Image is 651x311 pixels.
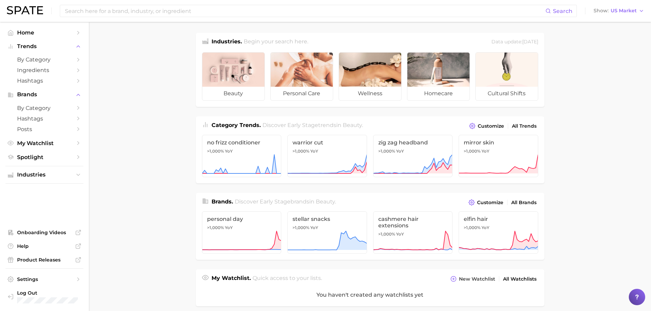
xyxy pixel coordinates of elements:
[477,200,503,206] span: Customize
[5,227,83,238] a: Onboarding Videos
[212,122,261,128] span: Category Trends .
[253,274,322,284] h2: Quick access to your lists.
[396,231,404,237] span: YoY
[592,6,646,15] button: ShowUS Market
[270,52,333,101] a: personal care
[5,54,83,65] a: by Category
[293,139,362,146] span: warrior cut
[378,231,395,237] span: >1,000%
[5,75,83,86] a: Hashtags
[212,38,242,47] h1: Industries.
[202,135,282,177] a: no frizz conditioner>1,000% YoY
[510,198,538,207] a: All Brands
[378,216,448,229] span: cashmere hair extensions
[478,123,504,129] span: Customize
[553,8,572,14] span: Search
[339,52,402,101] a: wellness
[17,29,72,36] span: Home
[271,87,333,100] span: personal care
[373,211,453,254] a: cashmere hair extensions>1,000% YoY
[196,284,544,306] div: You haven't created any watchlists yet
[464,149,480,154] span: >1,000%
[501,274,538,284] a: All Watchlists
[17,154,72,160] span: Spotlight
[17,91,72,98] span: Brands
[459,211,538,254] a: elfin hair>1,000% YoY
[262,122,363,128] span: Discover Early Stage trends in .
[316,198,335,205] span: beauty
[17,243,72,249] span: Help
[503,276,537,282] span: All Watchlists
[7,6,43,14] img: SPATE
[467,198,505,207] button: Customize
[310,225,318,230] span: YoY
[17,77,72,84] span: Hashtags
[5,27,83,38] a: Home
[459,276,495,282] span: New Watchlist
[202,211,282,254] a: personal day>1,000% YoY
[225,149,233,154] span: YoY
[378,139,448,146] span: zig zag headband
[475,52,538,101] a: cultural shifts
[5,124,83,135] a: Posts
[5,138,83,149] a: My Watchlist
[310,149,318,154] span: YoY
[491,38,538,47] div: Data update: [DATE]
[17,276,72,282] span: Settings
[17,257,72,263] span: Product Releases
[339,87,401,100] span: wellness
[17,290,83,296] span: Log Out
[464,216,533,222] span: elfin hair
[511,200,537,206] span: All Brands
[5,113,83,124] a: Hashtags
[17,172,72,178] span: Industries
[17,56,72,63] span: by Category
[17,229,72,236] span: Onboarding Videos
[287,135,367,177] a: warrior cut>1,000% YoY
[207,225,224,230] span: >1,000%
[378,149,395,154] span: >1,000%
[373,135,453,177] a: zig zag headband>1,000% YoY
[396,149,404,154] span: YoY
[293,149,309,154] span: >1,000%
[5,41,83,52] button: Trends
[202,87,265,100] span: beauty
[407,52,470,101] a: homecare
[407,87,470,100] span: homecare
[17,115,72,122] span: Hashtags
[202,52,265,101] a: beauty
[5,255,83,265] a: Product Releases
[464,225,480,230] span: >1,000%
[510,122,538,131] a: All Trends
[207,216,276,222] span: personal day
[64,5,545,17] input: Search here for a brand, industry, or ingredient
[207,139,276,146] span: no frizz conditioner
[293,216,362,222] span: stellar snacks
[212,198,233,205] span: Brands .
[482,149,489,154] span: YoY
[5,65,83,75] a: Ingredients
[5,241,83,251] a: Help
[459,135,538,177] a: mirror skin>1,000% YoY
[287,211,367,254] a: stellar snacks>1,000% YoY
[293,225,309,230] span: >1,000%
[5,274,83,284] a: Settings
[17,140,72,146] span: My Watchlist
[476,87,538,100] span: cultural shifts
[207,149,224,154] span: >1,000%
[464,139,533,146] span: mirror skin
[594,9,609,13] span: Show
[611,9,637,13] span: US Market
[235,198,336,205] span: Discover Early Stage brands in .
[5,152,83,162] a: Spotlight
[17,105,72,111] span: by Category
[17,43,72,50] span: Trends
[482,225,489,230] span: YoY
[5,170,83,180] button: Industries
[5,288,83,306] a: Log out. Currently logged in with e-mail jenna.rody@group-ibg.com.
[212,274,251,284] h1: My Watchlist.
[512,123,537,129] span: All Trends
[225,225,233,230] span: YoY
[17,126,72,132] span: Posts
[5,103,83,113] a: by Category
